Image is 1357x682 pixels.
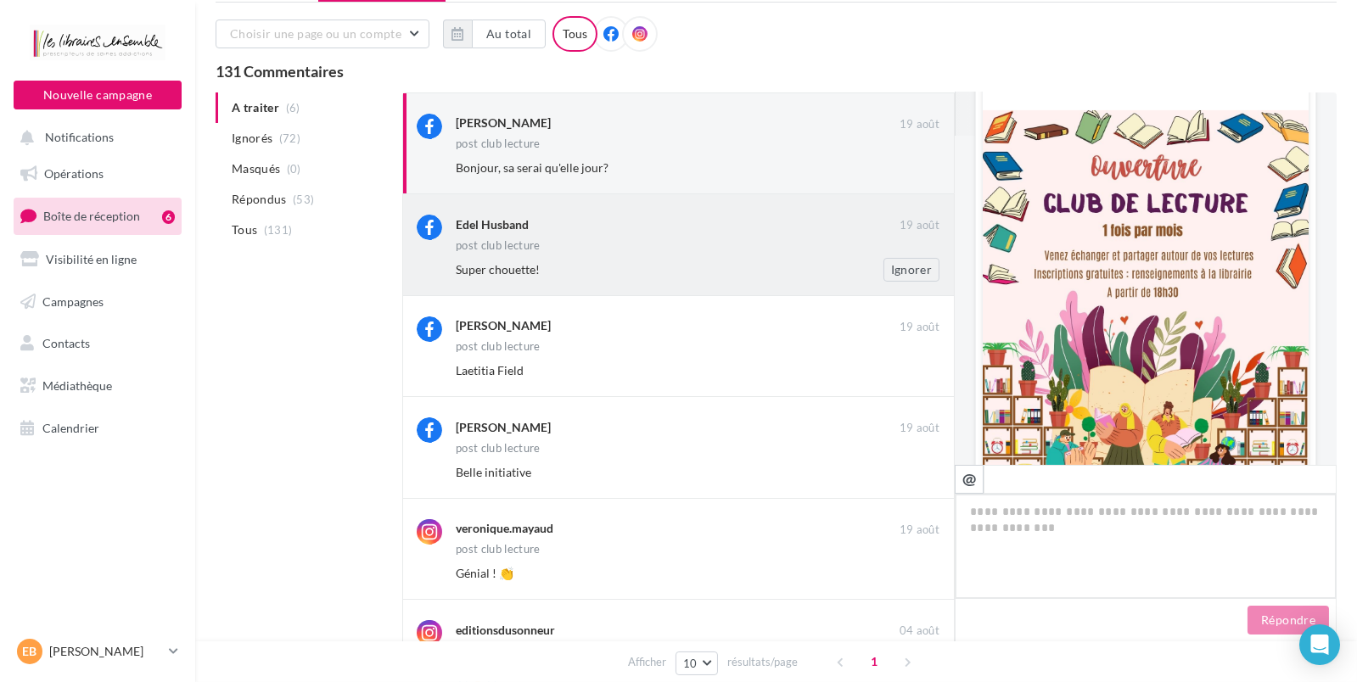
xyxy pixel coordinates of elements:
span: (131) [264,223,293,237]
span: (53) [293,193,314,206]
a: Médiathèque [10,368,185,404]
div: [PERSON_NAME] [456,419,551,436]
div: Edel Husband [456,216,529,233]
span: 19 août [900,218,939,233]
span: Génial ! 👏 [456,566,513,580]
span: Masqués [232,160,280,177]
span: Visibilité en ligne [46,252,137,266]
button: Au total [443,20,546,48]
span: (72) [279,131,300,145]
button: Choisir une page ou un compte [216,20,429,48]
button: Répondre [1248,606,1329,634]
a: Opérations [10,156,185,192]
span: Répondus [232,191,287,208]
a: Contacts [10,326,185,361]
div: post club lecture [456,341,541,352]
button: Ignorer [883,258,939,282]
button: 10 [676,651,719,675]
span: 19 août [900,117,939,132]
span: Médiathèque [42,378,112,393]
a: Calendrier [10,411,185,446]
a: EB [PERSON_NAME] [14,635,182,668]
span: 04 août [900,623,939,639]
div: Open Intercom Messenger [1299,624,1340,665]
div: 131 Commentaires [216,64,1337,79]
span: Ignorés [232,130,272,147]
span: Laetitia Field [456,363,524,377]
span: Contacts [42,336,90,350]
div: [PERSON_NAME] [456,317,551,334]
a: Boîte de réception6 [10,198,185,234]
span: Super chouette! [456,262,540,277]
span: Calendrier [42,421,99,435]
div: post club lecture [456,544,541,555]
span: (0) [287,162,301,176]
span: résultats/page [727,654,798,670]
span: Bonjour, sa serai qu'elle jour? [456,160,608,175]
span: EB [23,643,37,660]
span: Opérations [44,166,104,181]
span: Boîte de réception [43,209,140,223]
a: Campagnes [10,284,185,320]
div: post club lecture [456,138,541,149]
span: Choisir une page ou un compte [230,26,401,41]
span: Tous [232,221,257,238]
div: editionsdusonneur [456,622,555,639]
span: Notifications [45,131,114,145]
div: 6 [162,210,175,224]
span: 1 [861,648,888,675]
button: Nouvelle campagne [14,81,182,109]
span: Afficher [628,654,666,670]
p: [PERSON_NAME] [49,643,162,660]
button: @ [955,465,984,494]
span: Campagnes [42,293,104,308]
button: Au total [472,20,546,48]
div: post club lecture [456,443,541,454]
a: Visibilité en ligne [10,242,185,277]
span: Belle initiative [456,465,531,479]
span: 19 août [900,320,939,335]
div: veronique.mayaud [456,520,553,537]
div: Tous [552,16,597,52]
i: @ [962,471,977,486]
span: 19 août [900,523,939,538]
div: [PERSON_NAME] [456,115,551,131]
span: 10 [683,657,698,670]
span: 19 août [900,421,939,436]
div: post club lecture [456,240,541,251]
